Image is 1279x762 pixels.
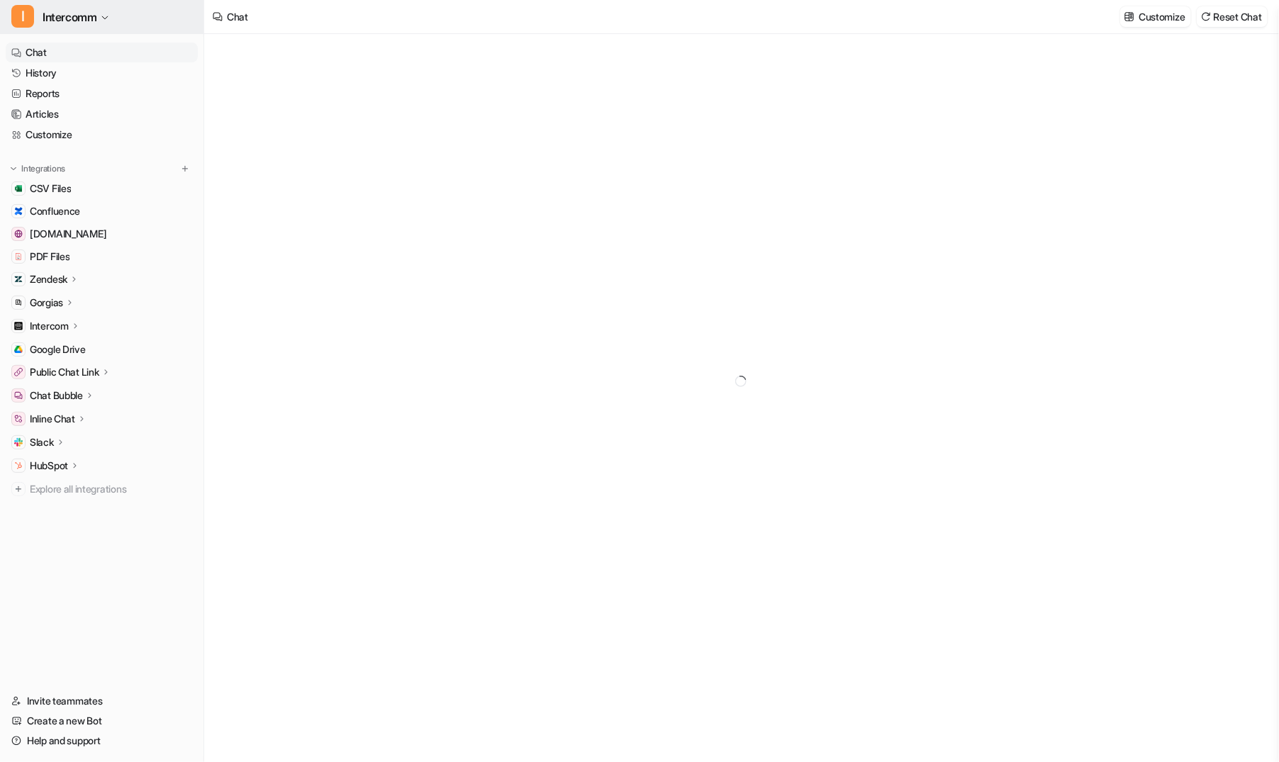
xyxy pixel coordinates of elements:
img: explore all integrations [11,482,26,496]
img: Gorgias [14,298,23,307]
p: Zendesk [30,272,67,286]
img: Slack [14,438,23,447]
a: Articles [6,104,198,124]
p: HubSpot [30,459,68,473]
span: Explore all integrations [30,478,192,500]
a: Chat [6,43,198,62]
img: Zendesk [14,275,23,284]
a: Customize [6,125,198,145]
div: Chat [227,9,248,24]
img: Google Drive [14,345,23,354]
img: Inline Chat [14,415,23,423]
button: Reset Chat [1197,6,1268,27]
p: Inline Chat [30,412,75,426]
button: Integrations [6,162,69,176]
span: CSV Files [30,181,71,196]
img: PDF Files [14,252,23,261]
span: [DOMAIN_NAME] [30,227,106,241]
a: History [6,63,198,83]
button: Customize [1120,6,1190,27]
a: PDF FilesPDF Files [6,247,198,267]
p: Customize [1139,9,1185,24]
p: Chat Bubble [30,388,83,403]
img: HubSpot [14,461,23,470]
img: menu_add.svg [180,164,190,174]
img: CSV Files [14,184,23,193]
p: Public Chat Link [30,365,99,379]
p: Intercom [30,319,69,333]
span: Google Drive [30,342,86,357]
img: Confluence [14,207,23,215]
a: CSV FilesCSV Files [6,179,198,198]
span: PDF Files [30,250,69,264]
p: Slack [30,435,54,449]
a: Invite teammates [6,691,198,711]
a: www.helpdesk.com[DOMAIN_NAME] [6,224,198,244]
a: Explore all integrations [6,479,198,499]
img: Intercom [14,322,23,330]
a: Create a new Bot [6,711,198,731]
span: Confluence [30,204,80,218]
img: Chat Bubble [14,391,23,400]
a: Google DriveGoogle Drive [6,340,198,359]
img: customize [1124,11,1134,22]
a: ConfluenceConfluence [6,201,198,221]
img: expand menu [9,164,18,174]
img: reset [1201,11,1211,22]
a: Help and support [6,731,198,751]
img: Public Chat Link [14,368,23,376]
span: Intercomm [43,7,96,27]
p: Integrations [21,163,65,174]
p: Gorgias [30,296,63,310]
img: www.helpdesk.com [14,230,23,238]
a: Reports [6,84,198,103]
span: I [11,5,34,28]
